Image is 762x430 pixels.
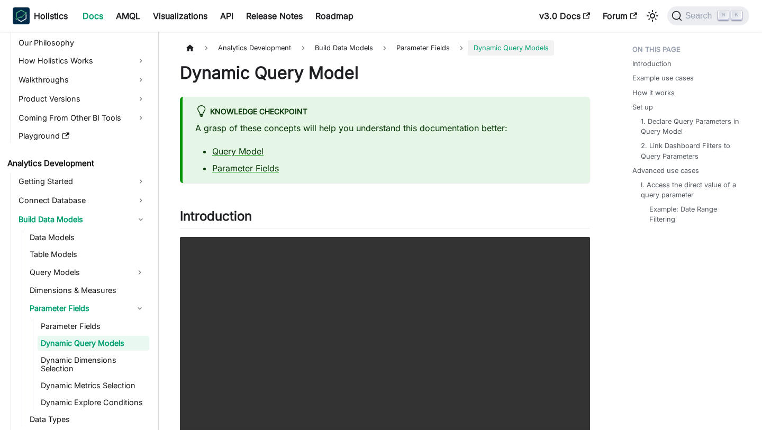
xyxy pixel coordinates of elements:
[240,7,309,24] a: Release Notes
[212,163,279,173] a: Parameter Fields
[212,146,264,157] a: Query Model
[15,192,149,209] a: Connect Database
[641,180,741,200] a: I. Access the direct value of a query parameter
[632,166,699,176] a: Advanced use cases
[15,35,149,50] a: Our Philosophy
[38,378,149,393] a: Dynamic Metrics Selection
[15,90,149,107] a: Product Versions
[718,11,729,20] kbd: ⌘
[15,109,149,126] a: Coming From Other BI Tools
[38,353,149,376] a: Dynamic Dimensions Selection
[213,40,296,56] span: Analytics Development
[15,173,149,190] a: Getting Started
[632,73,694,83] a: Example use cases
[38,319,149,334] a: Parameter Fields
[533,7,596,24] a: v3.0 Docs
[15,71,149,88] a: Walkthroughs
[644,7,661,24] button: Switch between dark and light mode (currently light mode)
[195,105,577,119] div: knowledge checkpoint
[15,129,149,143] a: Playground
[632,102,653,112] a: Set up
[396,44,450,52] span: Parameter Fields
[632,88,675,98] a: How it works
[26,264,130,281] a: Query Models
[310,40,378,56] span: Build Data Models
[682,11,719,21] span: Search
[731,11,742,20] kbd: K
[38,336,149,351] a: Dynamic Query Models
[649,204,737,224] a: Example: Date Range Filtering
[38,395,149,410] a: Dynamic Explore Conditions
[641,116,741,136] a: 1. Declare Query Parameters in Query Model
[13,7,30,24] img: Holistics
[468,40,554,56] span: Dynamic Query Models
[26,412,149,427] a: Data Types
[15,211,149,228] a: Build Data Models
[76,7,110,24] a: Docs
[180,40,200,56] a: Home page
[147,7,214,24] a: Visualizations
[130,264,149,281] button: Expand sidebar category 'Query Models'
[391,40,455,56] a: Parameter Fields
[180,62,590,84] h1: Dynamic Query Model
[180,40,590,56] nav: Breadcrumbs
[34,10,68,22] b: Holistics
[632,59,672,69] a: Introduction
[641,141,741,161] a: 2. Link Dashboard Filters to Query Parameters
[309,7,360,24] a: Roadmap
[130,300,149,317] button: Collapse sidebar category 'Parameter Fields'
[596,7,643,24] a: Forum
[110,7,147,24] a: AMQL
[4,156,149,171] a: Analytics Development
[26,230,149,245] a: Data Models
[15,52,149,69] a: How Holistics Works
[214,7,240,24] a: API
[26,300,130,317] a: Parameter Fields
[180,208,590,228] h2: Introduction
[26,247,149,262] a: Table Models
[195,122,577,134] p: A grasp of these concepts will help you understand this documentation better:
[667,6,749,25] button: Search (Command+K)
[13,7,68,24] a: HolisticsHolistics
[26,283,149,298] a: Dimensions & Measures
